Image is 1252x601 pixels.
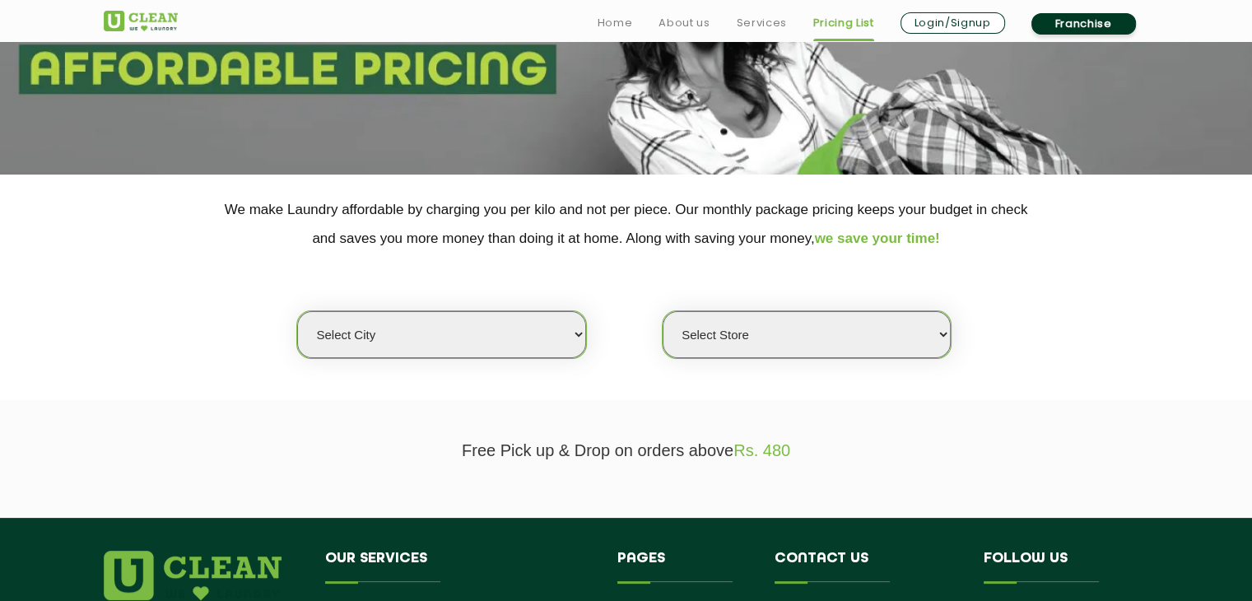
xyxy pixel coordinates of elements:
[813,13,874,33] a: Pricing List
[104,195,1149,253] p: We make Laundry affordable by charging you per kilo and not per piece. Our monthly package pricin...
[815,231,940,246] span: we save your time!
[775,551,959,582] h4: Contact us
[736,13,786,33] a: Services
[901,12,1005,34] a: Login/Signup
[984,551,1129,582] h4: Follow us
[325,551,593,582] h4: Our Services
[104,551,282,600] img: logo.png
[659,13,710,33] a: About us
[1031,13,1136,35] a: Franchise
[733,441,790,459] span: Rs. 480
[104,441,1149,460] p: Free Pick up & Drop on orders above
[617,551,750,582] h4: Pages
[598,13,633,33] a: Home
[104,11,178,31] img: UClean Laundry and Dry Cleaning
